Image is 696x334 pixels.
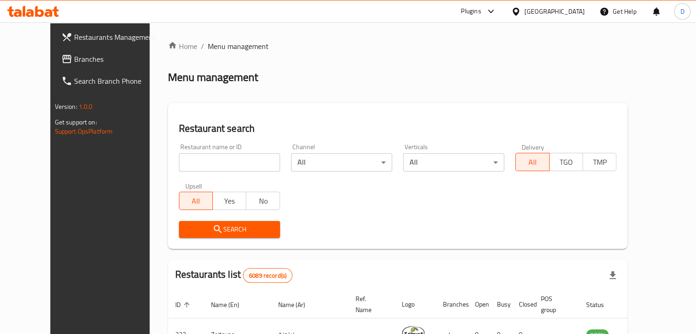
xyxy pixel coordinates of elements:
nav: breadcrumb [168,41,628,52]
button: All [179,192,213,210]
span: Name (En) [211,299,251,310]
a: Search Branch Phone [54,70,167,92]
th: Branches [436,291,468,318]
div: Total records count [243,268,292,283]
div: All [291,153,392,172]
input: Search for restaurant name or ID.. [179,153,280,172]
th: Busy [490,291,512,318]
span: All [183,194,209,208]
div: All [403,153,504,172]
button: All [515,153,549,171]
a: Restaurants Management [54,26,167,48]
span: All [519,156,545,169]
span: Get support on: [55,116,97,128]
button: No [246,192,280,210]
span: Restaurants Management [74,32,159,43]
a: Home [168,41,197,52]
span: Yes [216,194,243,208]
span: No [250,194,276,208]
button: TGO [549,153,583,171]
span: Name (Ar) [278,299,317,310]
button: TMP [583,153,616,171]
span: Branches [74,54,159,65]
span: D [680,6,684,16]
span: Search [186,224,273,235]
th: Open [468,291,490,318]
label: Delivery [522,144,545,150]
span: 1.0.0 [79,101,93,113]
span: TGO [553,156,579,169]
button: Yes [212,192,246,210]
button: Search [179,221,280,238]
span: 6089 record(s) [243,271,292,280]
th: Logo [394,291,436,318]
h2: Restaurants list [175,268,293,283]
span: Search Branch Phone [74,75,159,86]
span: TMP [587,156,613,169]
span: Ref. Name [356,293,383,315]
span: POS group [541,293,568,315]
a: Branches [54,48,167,70]
div: [GEOGRAPHIC_DATA] [524,6,585,16]
span: ID [175,299,193,310]
li: / [201,41,204,52]
h2: Restaurant search [179,122,617,135]
h2: Menu management [168,70,258,85]
span: Status [586,299,616,310]
th: Closed [512,291,534,318]
span: Version: [55,101,77,113]
label: Upsell [185,183,202,189]
div: Plugins [461,6,481,17]
a: Support.OpsPlatform [55,125,113,137]
div: Export file [602,264,624,286]
span: Menu management [208,41,269,52]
